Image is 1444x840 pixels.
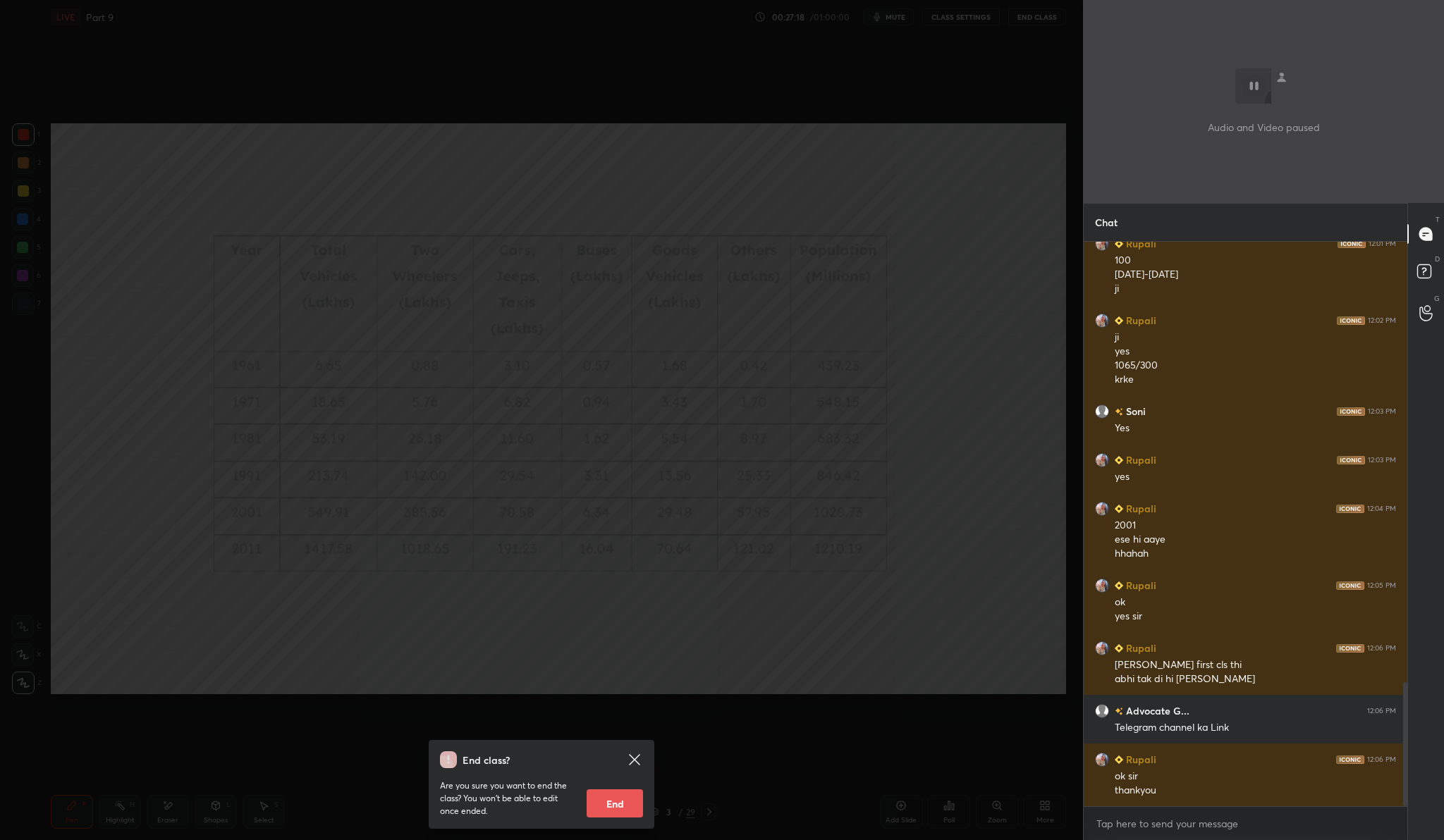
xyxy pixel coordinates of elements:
[1115,581,1123,590] img: Learner_Badge_beginner_1_8b307cf2a0.svg
[463,753,510,767] h4: End class?
[1123,236,1156,251] h6: Rupali
[1115,644,1123,653] img: Learner_Badge_beginner_1_8b307cf2a0.svg
[1095,453,1109,467] img: 94bcd89bc7ca4e5a82e5345f6df80e34.jpg
[1115,456,1123,464] img: Learner_Badge_beginner_1_8b307cf2a0.svg
[1367,755,1396,764] div: 12:06 PM
[1336,505,1364,513] img: iconic-dark.1390631f.png
[1115,331,1396,345] div: ji
[1336,755,1364,764] img: iconic-dark.1390631f.png
[1368,316,1396,325] div: 12:02 PM
[1115,658,1396,672] div: [PERSON_NAME] first cls thi
[1367,707,1396,715] div: 12:06 PM
[1123,703,1189,718] h6: Advocate G...
[1095,404,1109,419] img: default.png
[1336,581,1364,590] img: iconic-dark.1390631f.png
[1084,242,1407,806] div: grid
[1095,314,1109,328] img: 94bcd89bc7ca4e5a82e5345f6df80e34.jpg
[1115,519,1396,533] div: 2001
[1208,120,1320,135] p: Audio and Video paused
[1123,578,1156,593] h6: Rupali
[1115,345,1396,359] div: yes
[1115,755,1123,764] img: Learner_Badge_beginner_1_8b307cf2a0.svg
[1367,581,1396,590] div: 12:05 PM
[1338,240,1366,248] img: iconic-dark.1390631f.png
[1115,672,1396,686] div: abhi tak di hi [PERSON_NAME]
[1095,704,1109,718] img: default.png
[587,789,643,817] button: End
[1115,408,1123,416] img: no-rating-badge.077c3623.svg
[1337,316,1365,325] img: iconic-dark.1390631f.png
[1123,313,1156,328] h6: Rupali
[1115,721,1396,735] div: Telegram channel ka Link
[1123,641,1156,655] h6: Rupali
[1367,505,1396,513] div: 12:04 PM
[1095,502,1109,516] img: 94bcd89bc7ca4e5a82e5345f6df80e34.jpg
[1115,770,1396,784] div: ok sir
[1337,456,1365,464] img: iconic-dark.1390631f.png
[1115,470,1396,484] div: yes
[1115,254,1396,268] div: 100
[1115,373,1396,387] div: krke
[1436,214,1440,225] p: T
[1368,456,1396,464] div: 12:03 PM
[1095,579,1109,593] img: 94bcd89bc7ca4e5a82e5345f6df80e34.jpg
[1123,501,1156,516] h6: Rupali
[1095,237,1109,251] img: 94bcd89bc7ca4e5a82e5345f6df80e34.jpg
[1115,610,1396,624] div: yes sir
[1367,644,1396,653] div: 12:06 PM
[1115,359,1396,373] div: 1065/300
[1115,421,1396,436] div: Yes
[1435,254,1440,264] p: D
[1336,644,1364,653] img: iconic-dark.1390631f.png
[1123,752,1156,767] h6: Rupali
[1123,452,1156,467] h6: Rupali
[1337,407,1365,416] img: iconic-dark.1390631f.png
[1123,404,1146,419] h6: Soni
[1115,533,1396,547] div: ese hi aaye
[1115,240,1123,248] img: Learner_Badge_beginner_1_8b307cf2a0.svg
[1115,282,1396,296] div: ji
[1115,268,1396,282] div: [DATE]-[DATE]
[1084,204,1129,241] p: Chat
[1115,316,1123,325] img: Learner_Badge_beginner_1_8b307cf2a0.svg
[440,779,575,817] p: Are you sure you want to end the class? You won’t be able to edit once ended.
[1369,240,1396,248] div: 12:01 PM
[1368,407,1396,416] div: 12:03 PM
[1115,595,1396,610] div: ok
[1434,293,1440,304] p: G
[1095,753,1109,767] img: 94bcd89bc7ca4e5a82e5345f6df80e34.jpg
[1115,784,1396,798] div: thankyou
[1115,505,1123,513] img: Learner_Badge_beginner_1_8b307cf2a0.svg
[1115,547,1396,561] div: hhahah
[1095,641,1109,655] img: 94bcd89bc7ca4e5a82e5345f6df80e34.jpg
[1115,708,1123,715] img: no-rating-badge.077c3623.svg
